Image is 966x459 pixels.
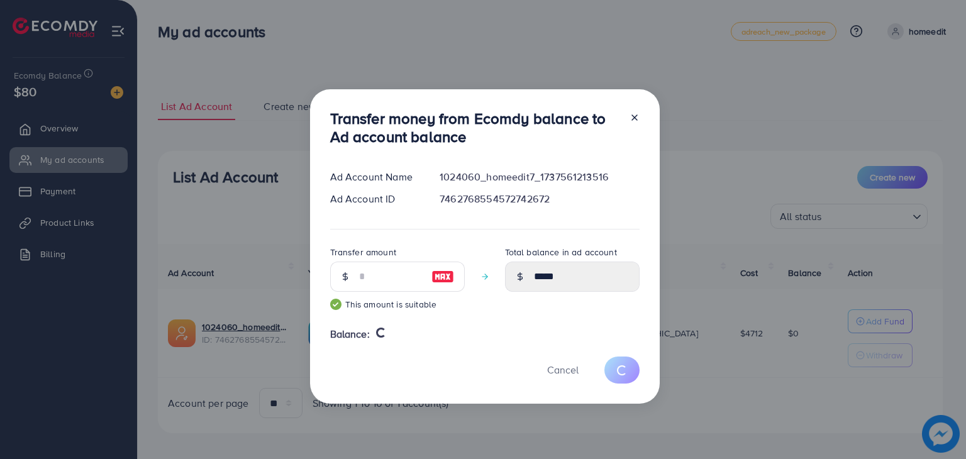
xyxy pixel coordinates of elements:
[330,298,465,311] small: This amount is suitable
[430,170,649,184] div: 1024060_homeedit7_1737561213516
[505,246,617,258] label: Total balance in ad account
[431,269,454,284] img: image
[330,109,619,146] h3: Transfer money from Ecomdy balance to Ad account balance
[330,327,370,341] span: Balance:
[547,363,579,377] span: Cancel
[330,299,341,310] img: guide
[330,246,396,258] label: Transfer amount
[320,170,430,184] div: Ad Account Name
[320,192,430,206] div: Ad Account ID
[430,192,649,206] div: 7462768554572742672
[531,357,594,384] button: Cancel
